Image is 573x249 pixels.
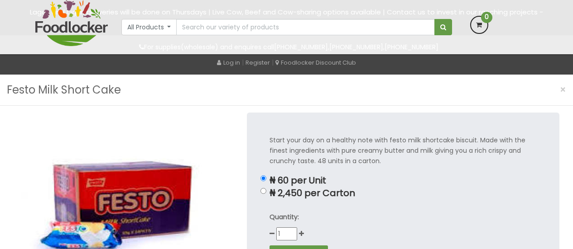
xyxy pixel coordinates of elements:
strong: Quantity: [270,212,299,221]
h3: Festo Milk Short Cake [7,81,121,99]
a: Foodlocker Discount Club [275,58,356,67]
p: Start your day on a healthy note with festo milk shortcake biscuit. Made with the finest ingredie... [270,135,537,166]
p: ₦ 2,450 per Carton [270,188,537,198]
a: Log in [217,58,240,67]
span: 0 [481,12,492,23]
input: ₦ 2,450 per Carton [260,188,266,194]
span: × [560,83,566,96]
input: ₦ 60 per Unit [260,175,266,181]
span: | [242,58,244,67]
span: | [272,58,274,67]
a: Register [246,58,270,67]
button: Close [555,80,571,99]
input: Search our variety of products [176,19,434,35]
button: All Products [121,19,177,35]
p: ₦ 60 per Unit [270,175,537,186]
